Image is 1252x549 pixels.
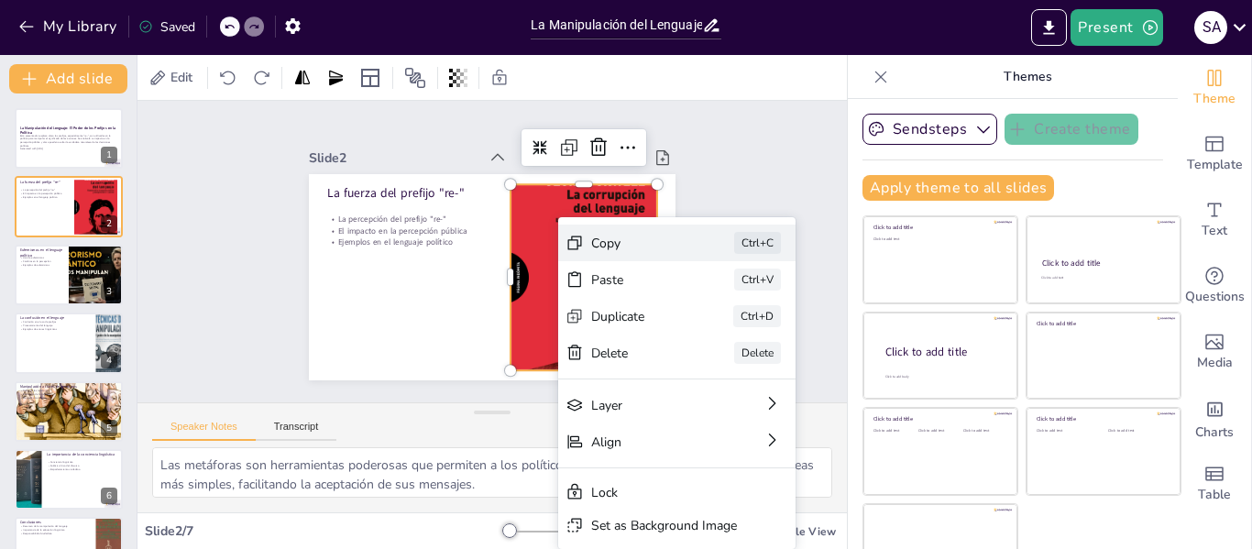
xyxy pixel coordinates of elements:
div: Change the overall theme [1178,55,1251,121]
p: Responsabilidad ciudadana [20,532,91,535]
button: S A [1194,9,1227,46]
div: Layout [356,63,385,93]
p: La fuerza del prefijo "re-" [327,184,492,202]
div: https://cdn.sendsteps.com/images/logo/sendsteps_logo_white.pnghttps://cdn.sendsteps.com/images/lo... [15,176,123,236]
div: Click to add text [873,429,915,434]
div: Delete [734,342,781,364]
button: Create theme [1005,114,1138,145]
p: Ejemplos en el lenguaje político [20,194,69,198]
div: Click to add title [1042,258,1164,269]
div: 2 [101,215,117,232]
span: Table [1198,485,1231,505]
div: https://cdn.sendsteps.com/images/logo/sendsteps_logo_white.pnghttps://cdn.sendsteps.com/images/lo... [15,245,123,305]
span: Template [1187,155,1243,175]
div: Click to add text [1108,429,1166,434]
p: Análisis crítico del discurso [47,464,117,467]
div: Click to add title [873,415,1005,423]
div: https://cdn.sendsteps.com/images/logo/sendsteps_logo_white.pnghttps://cdn.sendsteps.com/images/lo... [15,108,123,169]
div: Copy [591,235,683,252]
div: Click to add title [873,224,1005,231]
div: Add ready made slides [1178,121,1251,187]
div: Click to add text [918,429,960,434]
div: Paste [591,271,683,289]
p: El impacto en la percepción pública [20,192,69,195]
p: Cambios en la percepción [20,259,63,263]
button: My Library [14,12,125,41]
div: https://cdn.sendsteps.com/images/logo/sendsteps_logo_white.pnghttps://cdn.sendsteps.com/images/lo... [15,381,123,442]
div: Slide 2 / 7 [145,522,503,540]
div: 5 [101,420,117,436]
div: Add a table [1178,451,1251,517]
p: Procesamiento del lenguaje [20,324,91,328]
button: Speaker Notes [152,421,256,441]
div: 6 [101,488,117,504]
div: Click to add body [885,374,1001,379]
div: https://cdn.sendsteps.com/images/logo/sendsteps_logo_white.pnghttps://cdn.sendsteps.com/images/lo... [15,449,123,510]
div: Slide 2 [309,149,478,167]
span: Theme [1193,89,1236,109]
p: Confusión en el uso de prefijos [20,321,91,324]
p: Ejemplos en el lenguaje político [327,236,492,247]
span: Single View [773,524,836,539]
p: Poder de las metáforas [20,389,117,392]
button: Apply theme to all slides [862,175,1054,201]
span: Media [1197,353,1233,373]
input: Insert title [531,12,702,38]
div: Click to add text [1041,276,1163,280]
p: Eufemismos en el lenguaje político [20,247,63,258]
div: Ctrl+D [733,305,781,327]
div: Layer [591,397,711,414]
span: Questions [1185,287,1245,307]
div: Click to add text [873,237,1005,242]
p: Ejemplos de eufemismos [20,263,63,267]
button: Add slide [9,64,127,93]
p: Generated with [URL] [20,148,117,151]
p: La percepción del prefijo "re-" [20,188,69,192]
div: S A [1194,11,1227,44]
button: Sendsteps [862,114,997,145]
span: Position [404,67,426,89]
span: Text [1202,221,1227,241]
p: Ejemplos de errores lingüísticos [20,327,91,331]
div: Add charts and graphs [1178,385,1251,451]
p: Esta presentación explora cómo los prefijos, especialmente "re-", son utilizados en la política p... [20,134,117,148]
p: Empoderamiento ciudadano [47,467,117,471]
p: La percepción del prefijo "re-" [327,214,492,225]
div: Lock [591,484,737,501]
p: Themes [895,55,1159,99]
div: 1 [101,147,117,163]
div: Ctrl+C [734,232,781,254]
div: Click to add text [963,429,1005,434]
div: Delete [591,345,683,362]
p: La confusión en el lenguaje [20,315,91,321]
p: Manipulación del discurso [20,396,117,400]
div: https://cdn.sendsteps.com/images/logo/sendsteps_logo_white.pnghttps://cdn.sendsteps.com/images/lo... [15,313,123,373]
p: Uso de eufemismos [20,256,63,259]
div: Ctrl+V [734,269,781,291]
span: Edit [167,69,196,86]
div: Add images, graphics, shapes or video [1178,319,1251,385]
div: Get real-time input from your audience [1178,253,1251,319]
textarea: El prefijo "re-" juega un papel crucial en la forma en que se interpretan las acciones políticas.... [152,447,832,498]
div: Click to add title [885,344,1003,359]
div: Add text boxes [1178,187,1251,253]
p: El impacto en la percepción pública [327,225,492,236]
p: La fuerza del prefijo "re-" [20,180,69,185]
div: 4 [101,352,117,368]
p: Conclusiones [20,521,91,526]
span: Charts [1195,423,1234,443]
div: Align [591,434,711,451]
div: Duplicate [591,308,682,325]
p: Desviación de la atención [20,392,117,396]
p: Manipulación a través de metáforas [20,384,117,390]
strong: La Manipulación del Lenguaje: El Poder de los Prefijos en la Política [20,126,115,136]
div: Saved [138,18,195,36]
p: La importancia de la conciencia lingüística [47,452,117,457]
div: Click to add text [1037,429,1094,434]
p: Resumen de la manipulación del lenguaje [20,525,91,529]
button: Transcript [256,421,337,441]
p: Importancia de la educación lingüística [20,529,91,533]
div: Click to add title [1037,415,1168,423]
button: Present [1071,9,1162,46]
button: Export to PowerPoint [1031,9,1067,46]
